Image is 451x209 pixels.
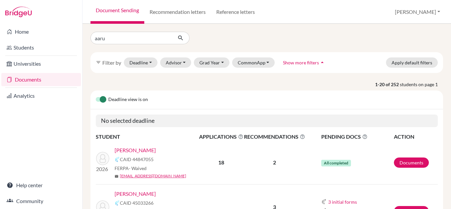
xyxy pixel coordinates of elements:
button: Advisor [160,57,191,68]
a: [EMAIL_ADDRESS][DOMAIN_NAME] [120,173,186,179]
span: All completed [321,160,351,166]
span: CAID 45033266 [120,199,154,206]
b: 18 [218,159,224,165]
h5: No selected deadline [96,115,438,127]
button: Apply default filters [386,57,438,68]
span: Show more filters [283,60,319,65]
span: FERPA [115,165,147,172]
img: Shetty, Vivan [96,152,109,165]
input: Find student by name... [90,32,172,44]
a: [PERSON_NAME] [115,190,156,198]
span: PENDING DOCS [321,133,394,141]
span: CAID 44847055 [120,156,154,163]
button: 3 initial forms [328,198,357,206]
a: [PERSON_NAME] [115,146,156,154]
button: Show more filtersarrow_drop_up [277,57,331,68]
a: Community [1,194,81,208]
i: arrow_drop_up [319,59,326,66]
span: students on page 1 [400,81,443,88]
p: 2 [244,158,305,166]
span: - Waived [129,165,147,171]
img: Common App logo [115,157,120,162]
img: Common App logo [115,200,120,206]
img: Bridge-U [5,7,32,17]
a: Universities [1,57,81,70]
a: Help center [1,179,81,192]
button: Grad Year [194,57,229,68]
p: 2026 [96,165,109,173]
th: STUDENT [96,132,199,141]
span: APPLICATIONS [199,133,243,141]
a: Documents [394,157,429,168]
button: Deadline [124,57,157,68]
img: Common App logo [321,199,327,204]
span: RECOMMENDATIONS [244,133,305,141]
a: Documents [1,73,81,86]
th: ACTION [394,132,438,141]
button: CommonApp [232,57,275,68]
span: Filter by [102,59,121,66]
button: [PERSON_NAME] [392,6,443,18]
a: Analytics [1,89,81,102]
strong: 1-20 of 252 [375,81,400,88]
i: filter_list [96,60,101,65]
a: Students [1,41,81,54]
span: mail [115,174,119,178]
a: Home [1,25,81,38]
span: Deadline view is on [108,96,148,104]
